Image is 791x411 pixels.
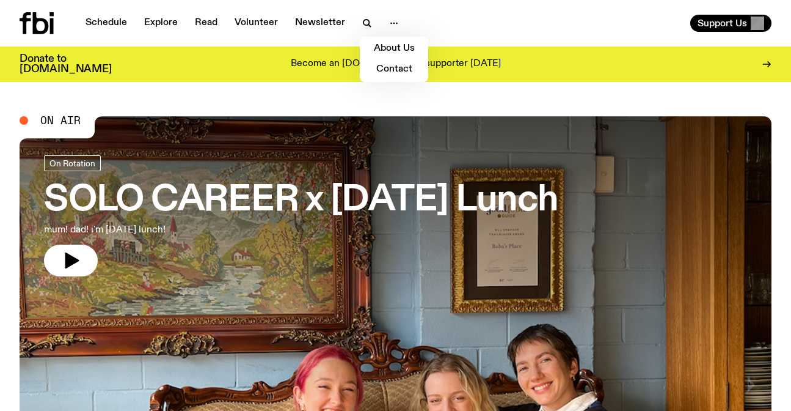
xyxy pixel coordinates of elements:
[291,59,501,70] p: Become an [DOMAIN_NAME] supporter [DATE]
[20,54,112,75] h3: Donate to [DOMAIN_NAME]
[137,15,185,32] a: Explore
[40,115,81,126] span: On Air
[288,15,352,32] a: Newsletter
[78,15,134,32] a: Schedule
[698,18,747,29] span: Support Us
[44,183,558,218] h3: SOLO CAREER x [DATE] Lunch
[44,155,101,171] a: On Rotation
[363,61,425,78] a: Contact
[44,155,558,276] a: SOLO CAREER x [DATE] Lunchmum! dad! i'm [DATE] lunch!
[363,40,425,57] a: About Us
[227,15,285,32] a: Volunteer
[49,158,95,168] span: On Rotation
[188,15,225,32] a: Read
[44,223,357,237] p: mum! dad! i'm [DATE] lunch!
[690,15,771,32] button: Support Us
